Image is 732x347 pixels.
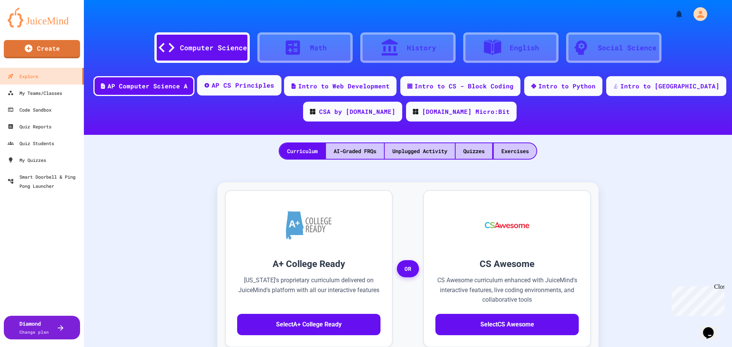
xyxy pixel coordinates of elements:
div: Social Science [598,43,657,53]
div: Explore [8,72,38,81]
button: DiamondChange plan [4,316,80,339]
span: OR [397,260,419,278]
div: CSA by [DOMAIN_NAME] [319,107,395,116]
button: SelectA+ College Ready [237,314,380,335]
p: [US_STATE]'s proprietary curriculum delivered on JuiceMind's platform with all our interactive fe... [237,275,380,305]
div: Chat with us now!Close [3,3,53,48]
div: Intro to Python [538,82,596,91]
img: CS Awesome [477,202,537,248]
div: Intro to [GEOGRAPHIC_DATA] [620,82,719,91]
div: AP Computer Science A [108,82,188,91]
img: CODE_logo_RGB.png [310,109,315,114]
div: My Notifications [660,8,685,21]
iframe: chat widget [700,317,724,339]
div: History [407,43,436,53]
img: CODE_logo_RGB.png [413,109,418,114]
div: Smart Doorbell & Ping Pong Launcher [8,172,81,190]
div: Exercises [494,143,536,159]
iframe: chat widget [669,283,724,316]
p: CS Awesome curriculum enhanced with JuiceMind's interactive features, live coding environments, a... [435,275,579,305]
div: My Teams/Classes [8,88,62,98]
h3: CS Awesome [435,257,579,271]
div: Quizzes [456,143,492,159]
div: Diamond [19,320,49,336]
div: Intro to Web Development [298,82,390,91]
h3: A+ College Ready [237,257,380,271]
div: Intro to CS - Block Coding [414,82,514,91]
a: Create [4,40,80,58]
div: Curriculum [279,143,325,159]
div: Quiz Students [8,139,54,148]
button: SelectCS Awesome [435,314,579,335]
div: [DOMAIN_NAME] Micro:Bit [422,107,510,116]
img: A+ College Ready [286,211,332,240]
div: Quiz Reports [8,122,51,131]
span: Change plan [19,329,49,335]
div: Math [310,43,327,53]
div: AP CS Principles [212,81,274,90]
img: logo-orange.svg [8,8,76,27]
div: AI-Graded FRQs [326,143,384,159]
div: Computer Science [180,43,247,53]
div: My Account [685,5,709,23]
div: Unplugged Activity [385,143,455,159]
div: My Quizzes [8,155,46,165]
div: Code Sandbox [8,105,51,114]
div: English [510,43,539,53]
